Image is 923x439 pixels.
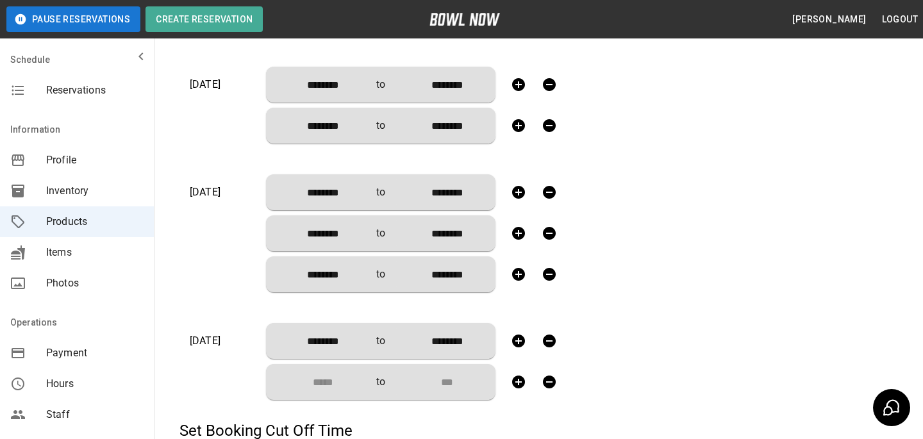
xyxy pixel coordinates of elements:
button: [PERSON_NAME] [787,8,871,31]
p: to [376,374,385,390]
input: Choose time, selected time is 4:00 PM [276,72,361,97]
input: Choose time, selected time is 5:00 PM [401,261,485,287]
span: Items [46,245,144,260]
input: Choose time, selected time is 12:00 PM [401,328,485,354]
p: to [376,77,385,92]
span: Products [46,214,144,229]
input: Choose time, selected time is 12:00 PM [401,179,485,205]
input: Choose time [401,369,485,395]
input: Choose time, selected time is 11:30 AM [276,220,361,246]
button: Logout [877,8,923,31]
p: to [376,118,385,133]
input: Choose time [276,369,361,395]
span: Photos [46,276,144,291]
span: Inventory [46,183,144,199]
input: Choose time, selected time is 6:30 PM [276,113,361,138]
input: Choose time, selected time is 9:00 AM [276,179,361,205]
input: Choose time, selected time is 2:30 PM [401,220,485,246]
span: Staff [46,407,144,422]
input: Choose time, selected time is 9:00 AM [276,328,361,354]
p: to [376,185,385,200]
span: Hours [46,376,144,392]
button: Create Reservation [146,6,263,32]
p: [DATE] [190,77,256,92]
p: to [376,267,385,282]
input: Choose time, selected time is 7:00 PM [401,72,485,97]
p: to [376,226,385,241]
p: [DATE] [190,333,256,349]
img: logo [429,13,500,26]
span: Payment [46,345,144,361]
input: Choose time, selected time is 9:30 PM [401,113,485,138]
p: to [376,333,385,349]
span: Reservations [46,83,144,98]
span: Profile [46,153,144,168]
button: Pause Reservations [6,6,140,32]
input: Choose time, selected time is 2:00 PM [276,261,361,287]
p: [DATE] [190,185,256,200]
